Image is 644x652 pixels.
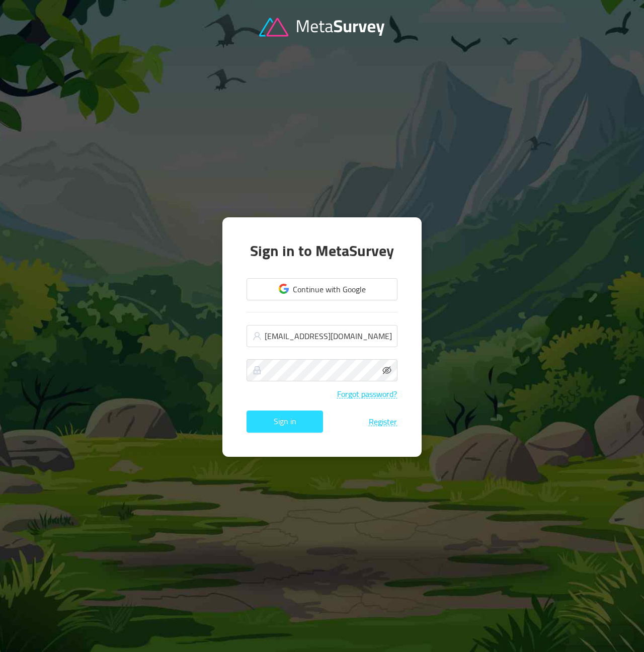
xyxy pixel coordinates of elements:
[247,278,397,300] button: Continue with Google
[554,625,634,645] iframe: Chatra live chat
[253,332,262,341] i: icon: user
[368,417,397,426] button: Register
[247,325,397,347] input: Email
[337,389,397,398] button: Forgot password?
[382,366,391,375] i: icon: eye-invisible
[253,366,262,375] i: icon: lock
[247,411,323,433] button: Sign in
[247,241,397,261] h1: Sign in to MetaSurvey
